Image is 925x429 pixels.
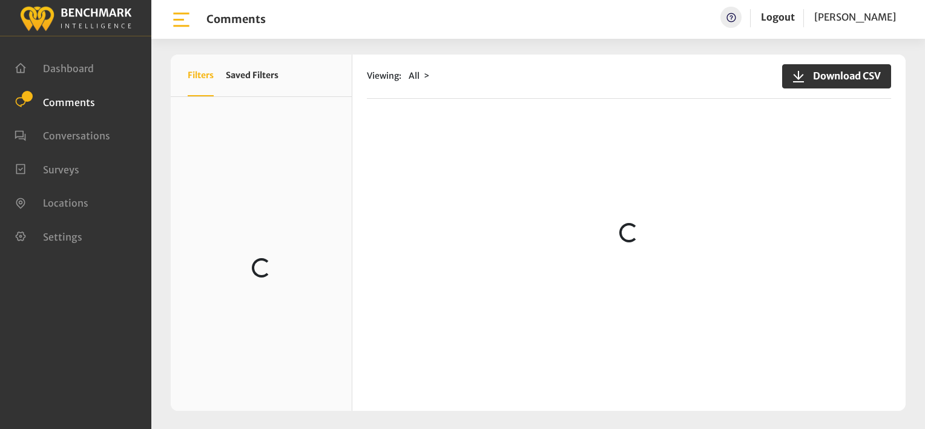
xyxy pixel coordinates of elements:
span: All [409,70,420,81]
a: [PERSON_NAME] [814,7,896,28]
span: Conversations [43,130,110,142]
a: Locations [15,196,88,208]
span: Download CSV [806,68,881,83]
span: [PERSON_NAME] [814,11,896,23]
a: Surveys [15,162,79,175]
img: bar [171,9,192,30]
span: Settings [43,230,82,242]
a: Comments [15,95,95,107]
span: Viewing: [367,70,401,82]
a: Conversations [15,128,110,141]
a: Logout [761,11,795,23]
span: Comments [43,96,95,108]
span: Locations [43,197,88,209]
a: Logout [761,7,795,28]
span: Surveys [43,163,79,175]
img: benchmark [19,3,132,33]
span: Dashboard [43,62,94,75]
a: Settings [15,230,82,242]
a: Dashboard [15,61,94,73]
h1: Comments [206,13,266,26]
button: Saved Filters [226,55,278,96]
button: Filters [188,55,214,96]
button: Download CSV [782,64,891,88]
